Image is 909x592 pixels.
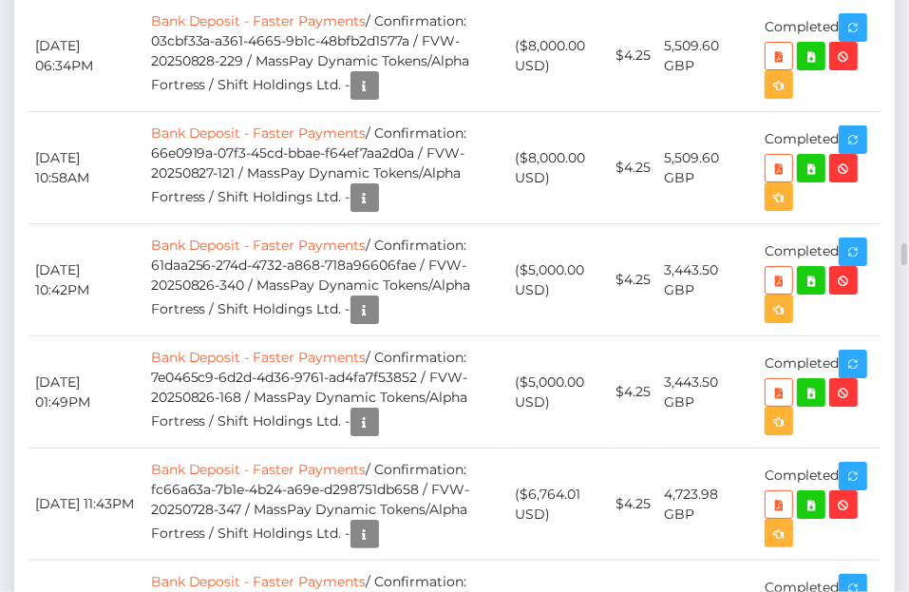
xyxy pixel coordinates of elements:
[609,224,657,336] td: $4.25
[758,336,881,449] td: Completed
[508,449,609,561] td: ($6,764.01 USD)
[508,336,609,449] td: ($5,000.00 USD)
[28,224,144,336] td: [DATE] 10:42PM
[151,237,367,254] a: Bank Deposit - Faster Payments
[28,336,144,449] td: [DATE] 01:49PM
[28,449,144,561] td: [DATE] 11:43PM
[609,449,657,561] td: $4.25
[758,449,881,561] td: Completed
[508,224,609,336] td: ($5,000.00 USD)
[151,461,367,478] a: Bank Deposit - Faster Payments
[508,112,609,224] td: ($8,000.00 USD)
[144,112,509,224] td: / Confirmation: 66e0919a-07f3-45cd-bbae-f64ef7aa2d0a / FVW-20250827-121 / MassPay Dynamic Tokens/...
[151,349,367,366] a: Bank Deposit - Faster Payments
[657,336,758,449] td: 3,443.50 GBP
[28,112,144,224] td: [DATE] 10:58AM
[144,224,509,336] td: / Confirmation: 61daa256-274d-4732-a868-718a96606fae / FVW-20250826-340 / MassPay Dynamic Tokens/...
[609,336,657,449] td: $4.25
[144,336,509,449] td: / Confirmation: 7e0465c9-6d2d-4d36-9761-ad4fa7f53852 / FVW-20250826-168 / MassPay Dynamic Tokens/...
[758,112,881,224] td: Completed
[758,224,881,336] td: Completed
[657,449,758,561] td: 4,723.98 GBP
[151,124,367,142] a: Bank Deposit - Faster Payments
[144,449,509,561] td: / Confirmation: fc66a63a-7b1e-4b24-a69e-d298751db658 / FVW-20250728-347 / MassPay Dynamic Tokens/...
[151,573,367,590] a: Bank Deposit - Faster Payments
[657,224,758,336] td: 3,443.50 GBP
[151,12,367,29] a: Bank Deposit - Faster Payments
[609,112,657,224] td: $4.25
[657,112,758,224] td: 5,509.60 GBP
